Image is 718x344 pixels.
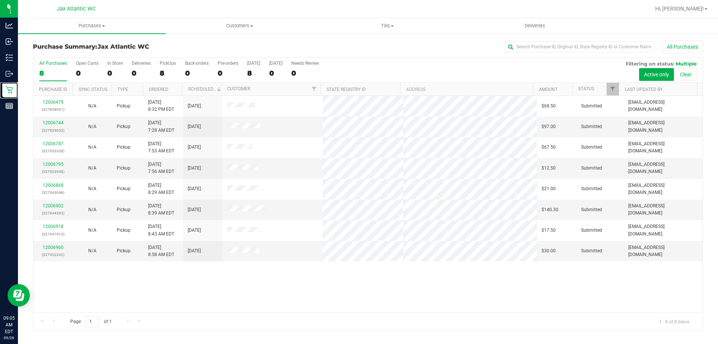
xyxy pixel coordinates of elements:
div: 0 [76,69,98,77]
a: Customers [166,18,313,34]
div: 0 [132,69,151,77]
inline-svg: Retail [6,86,13,94]
div: Deliveries [132,61,151,66]
span: [DATE] 8:29 AM EDT [148,182,174,196]
span: [EMAIL_ADDRESS][DOMAIN_NAME] [628,223,698,237]
span: Submitted [581,247,602,255]
div: 0 [185,69,209,77]
button: Clear [675,68,697,81]
span: Page of 1 [64,316,118,328]
span: [DATE] [188,123,201,130]
span: Pickup [117,165,131,172]
a: Deliveries [461,18,609,34]
span: Pickup [117,227,131,234]
p: (327944393) [38,210,68,217]
a: Amount [539,87,558,92]
inline-svg: Reports [6,102,13,110]
span: Not Applicable [88,165,96,171]
span: [EMAIL_ADDRESS][DOMAIN_NAME] [628,161,698,175]
a: 12006918 [43,224,64,229]
div: 8 [160,69,176,77]
a: Tills [313,18,461,34]
inline-svg: Inbound [6,38,13,45]
span: [EMAIL_ADDRESS][DOMAIN_NAME] [628,203,698,217]
span: $68.50 [541,103,556,110]
span: Pickup [117,144,131,151]
div: Pre-orders [218,61,238,66]
span: [DATE] [188,103,201,110]
span: $67.50 [541,144,556,151]
button: N/A [88,144,96,151]
span: Submitted [581,185,602,192]
span: Hi, [PERSON_NAME]! [655,6,704,12]
span: Multiple [676,61,697,67]
span: [DATE] 7:28 AM EDT [148,119,174,134]
span: $140.30 [541,206,558,213]
span: [DATE] 7:53 AM EDT [148,140,174,155]
inline-svg: Inventory [6,54,13,61]
span: Not Applicable [88,228,96,233]
span: Submitted [581,227,602,234]
span: Submitted [581,206,602,213]
input: 1 [86,316,99,328]
h3: Purchase Summary: [33,43,256,50]
inline-svg: Outbound [6,70,13,77]
span: Not Applicable [88,207,96,212]
span: [DATE] [188,247,201,255]
a: Filter [607,83,619,95]
a: Type [117,87,128,92]
a: Status [578,86,594,91]
div: 8 [247,69,260,77]
span: $30.00 [541,247,556,255]
span: [DATE] 8:58 AM EDT [148,244,174,258]
span: [EMAIL_ADDRESS][DOMAIN_NAME] [628,244,698,258]
span: $17.50 [541,227,556,234]
div: 0 [269,69,282,77]
p: (327952242) [38,251,68,258]
a: 12006960 [43,245,64,250]
a: State Registry ID [326,87,366,92]
span: Pickup [117,123,131,130]
span: Deliveries [515,22,555,29]
p: (327947410) [38,231,68,238]
button: N/A [88,206,96,213]
span: Submitted [581,165,602,172]
div: 0 [218,69,238,77]
span: Pickup [117,247,131,255]
span: $97.00 [541,123,556,130]
a: Purchase ID [39,87,67,92]
span: Not Applicable [88,248,96,253]
p: (327828931) [38,106,68,113]
a: 12006795 [43,162,64,167]
button: N/A [88,103,96,110]
span: Pickup [117,103,131,110]
button: N/A [88,247,96,255]
p: (327929033) [38,127,68,134]
p: 09/26 [3,335,15,341]
span: [EMAIL_ADDRESS][DOMAIN_NAME] [628,119,698,134]
span: Not Applicable [88,103,96,109]
p: (327933338) [38,147,68,155]
a: 12006902 [43,203,64,208]
a: Ordered [149,87,168,92]
button: N/A [88,185,96,192]
span: Customers [166,22,313,29]
input: Search Purchase ID, Original ID, State Registry ID or Customer Name... [505,41,654,52]
div: Back-orders [185,61,209,66]
button: N/A [88,165,96,172]
span: Not Applicable [88,144,96,150]
span: Submitted [581,123,602,130]
div: Needs Review [291,61,319,66]
span: Pickup [117,206,131,213]
span: Submitted [581,144,602,151]
inline-svg: Analytics [6,22,13,29]
span: [EMAIL_ADDRESS][DOMAIN_NAME] [628,140,698,155]
a: Sync Status [79,87,107,92]
span: [DATE] 7:56 AM EDT [148,161,174,175]
div: [DATE] [269,61,282,66]
div: 8 [39,69,67,77]
div: Open Carts [76,61,98,66]
button: N/A [88,227,96,234]
span: [DATE] [188,144,201,151]
span: Jax Atlantic WC [57,6,96,12]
